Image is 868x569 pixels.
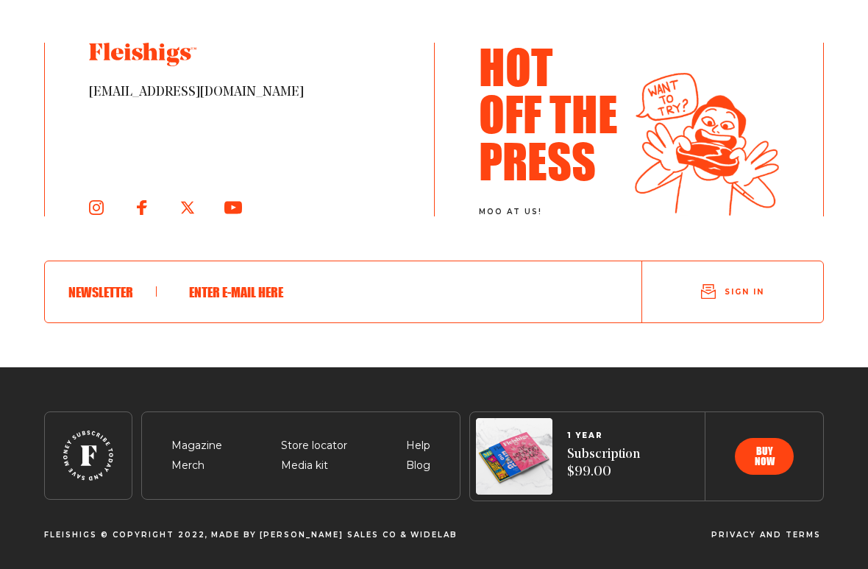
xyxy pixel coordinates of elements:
span: Made By [211,531,257,540]
h3: Hot Off The Press [479,43,623,184]
a: Magazine [171,439,222,452]
span: Media kit [281,457,328,475]
span: moo at us! [479,208,623,216]
span: Buy now [753,446,776,467]
span: Store locator [281,437,347,455]
span: Blog [406,457,430,475]
span: Widelab [410,531,458,540]
span: Fleishigs © Copyright 2022 [44,531,205,540]
span: [EMAIL_ADDRESS][DOMAIN_NAME] [89,84,390,102]
span: Privacy and terms [711,531,821,540]
span: 1 YEAR [567,431,640,440]
a: Widelab [410,530,458,540]
a: Privacy and terms [711,531,821,538]
button: Buy now [735,438,794,475]
span: Subscription $99.00 [567,446,640,482]
button: Sign in [642,266,823,317]
a: [PERSON_NAME] Sales CO [260,530,397,540]
img: Magazines image [476,418,552,495]
a: Help [406,439,430,452]
span: [PERSON_NAME] Sales CO [260,531,397,540]
input: Enter e-mail here [180,273,594,311]
a: Merch [171,459,204,472]
a: Blog [406,459,430,472]
a: Store locator [281,439,347,452]
span: Magazine [171,437,222,455]
a: Media kit [281,459,328,472]
span: Merch [171,457,204,475]
span: & [400,531,408,540]
span: Help [406,437,430,455]
span: , [205,531,208,540]
h6: Newsletter [68,284,157,300]
span: Sign in [725,286,764,297]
